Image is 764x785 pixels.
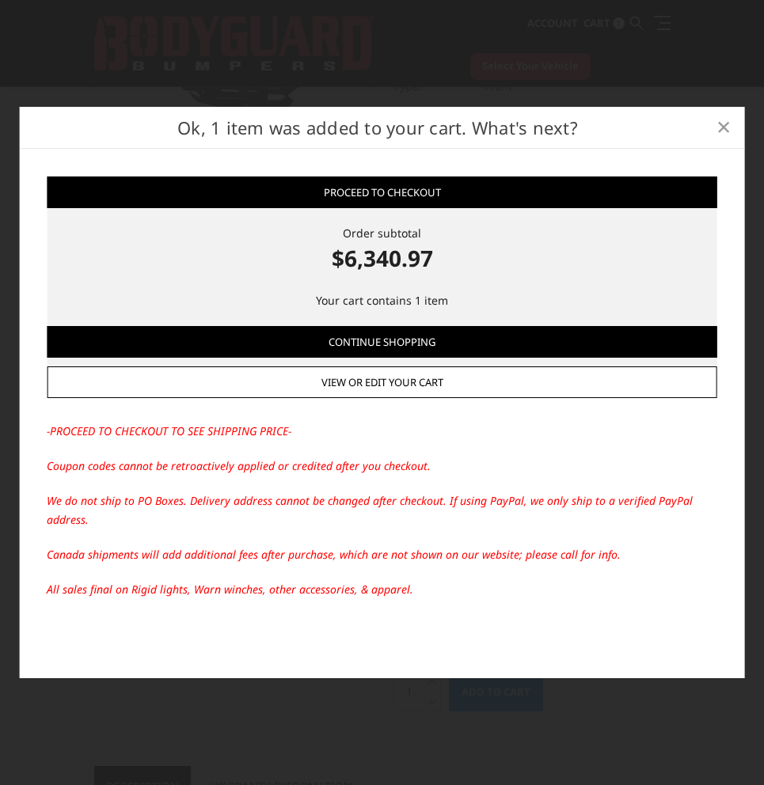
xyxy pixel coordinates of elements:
a: Close [711,119,736,144]
a: Continue Shopping [47,326,717,358]
p: Your cart contains 1 item [47,291,717,310]
strong: $6,340.97 [47,241,717,275]
h2: Ok, 1 item was added to your cart. What's next? [44,118,712,137]
p: All sales final on Rigid lights, Warn winches, other accessories, & apparel. [47,580,717,599]
div: Order subtotal [47,225,717,275]
p: Coupon codes cannot be retroactively applied or credited after you checkout. [47,457,717,476]
p: We do not ship to PO Boxes. Delivery address cannot be changed after checkout. If using PayPal, w... [47,491,717,529]
p: -PROCEED TO CHECKOUT TO SEE SHIPPING PRICE- [47,422,717,441]
a: View or edit your cart [47,366,717,398]
a: Proceed to checkout [47,176,717,208]
p: Canada shipments will add additional fees after purchase, which are not shown on our website; ple... [47,545,717,564]
span: × [716,109,731,143]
